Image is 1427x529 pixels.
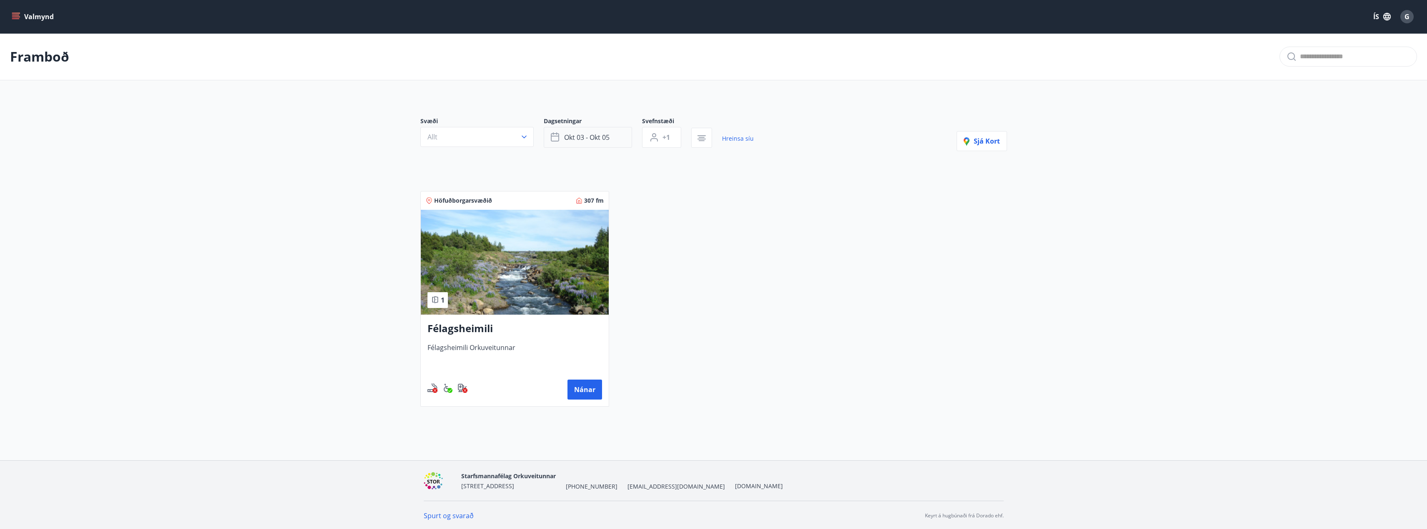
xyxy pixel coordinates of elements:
span: Svefnstæði [642,117,691,127]
a: Spurt og svarað [424,511,474,520]
img: 6gDcfMXiVBXXG0H6U6eM60D7nPrsl9g1x4qDF8XG.png [424,472,455,490]
img: Paella dish [421,210,609,315]
button: okt 03 - okt 05 [544,127,632,148]
span: G [1405,12,1410,21]
button: menu [10,9,57,24]
span: [STREET_ADDRESS] [461,482,514,490]
button: +1 [642,127,681,148]
div: Reykingar / Vape [427,383,437,393]
span: Félagsheimili Orkuveitunnar [427,343,602,370]
img: nH7E6Gw2rvWFb8XaSdRp44dhkQaj4PJkOoRYItBQ.svg [457,383,467,393]
span: Höfuðborgarsvæðið [434,196,492,205]
button: ÍS [1369,9,1395,24]
div: Aðgengi fyrir hjólastól [442,383,452,393]
p: Framboð [10,47,69,66]
span: Dagsetningar [544,117,642,127]
a: [DOMAIN_NAME] [735,482,783,490]
span: 1 [441,296,445,305]
p: Keyrt á hugbúnaði frá Dorado ehf. [925,512,1004,519]
button: Sjá kort [957,131,1007,151]
img: QNIUl6Cv9L9rHgMXwuzGLuiJOj7RKqxk9mBFPqjq.svg [427,383,437,393]
span: +1 [662,133,670,142]
span: [PHONE_NUMBER] [566,482,617,491]
span: [EMAIL_ADDRESS][DOMAIN_NAME] [627,482,725,491]
button: Allt [420,127,534,147]
h3: Félagsheimili [427,321,602,336]
button: G [1397,7,1417,27]
div: Hleðslustöð fyrir rafbíla [457,383,467,393]
span: Allt [427,132,437,142]
span: Sjá kort [964,137,1000,146]
img: 8IYIKVZQyRlUC6HQIIUSdjpPGRncJsz2RzLgWvp4.svg [442,383,452,393]
span: Svæði [420,117,544,127]
span: okt 03 - okt 05 [564,133,610,142]
a: Hreinsa síu [722,129,754,148]
button: Nánar [567,380,602,400]
span: 307 fm [584,196,604,205]
span: Starfsmannafélag Orkuveitunnar [461,472,556,480]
